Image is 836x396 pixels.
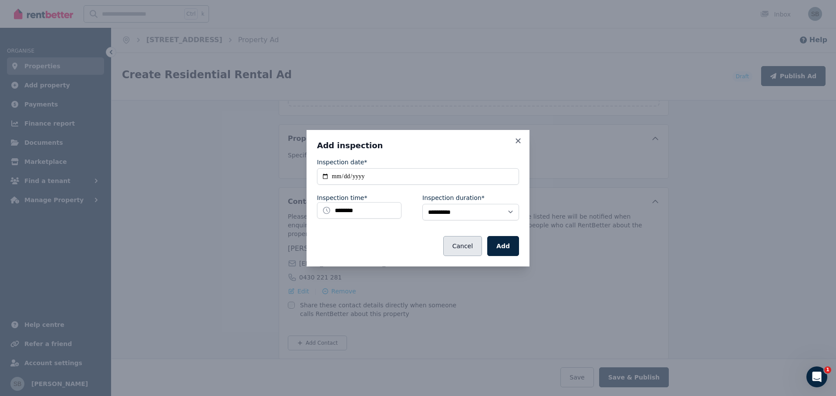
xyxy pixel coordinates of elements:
label: Inspection date* [317,158,367,166]
button: Cancel [443,236,482,256]
iframe: Intercom live chat [806,366,827,387]
button: Add [487,236,519,256]
h3: Add inspection [317,140,519,151]
span: 1 [824,366,831,373]
label: Inspection duration* [422,193,485,202]
label: Inspection time* [317,193,367,202]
